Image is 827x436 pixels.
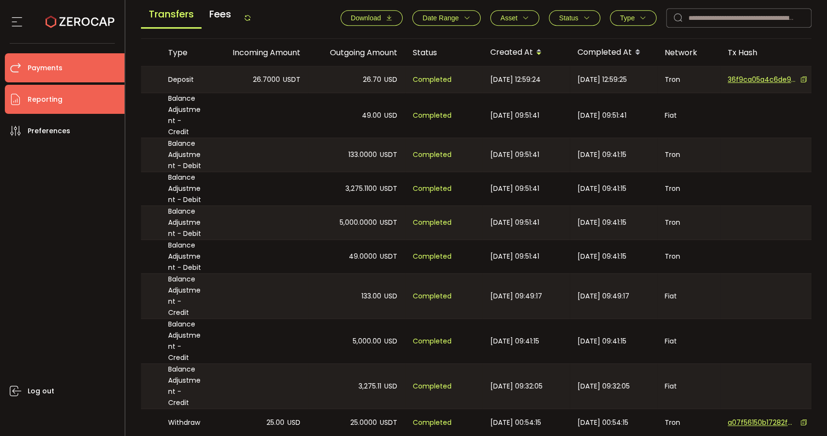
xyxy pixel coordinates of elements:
[160,409,211,436] div: Withdraw
[620,14,635,22] span: Type
[28,124,70,138] span: Preferences
[28,93,62,107] span: Reporting
[160,138,211,171] div: Balance Adjustment - Debit
[577,183,626,194] span: [DATE] 09:41:15
[657,240,720,273] div: Tron
[577,74,627,85] span: [DATE] 12:59:25
[413,336,452,347] span: Completed
[141,1,202,29] span: Transfers
[348,149,377,160] span: 133.0000
[28,61,62,75] span: Payments
[549,10,600,26] button: Status
[610,10,656,26] button: Type
[483,44,570,61] div: Created At
[413,149,452,160] span: Completed
[341,10,403,26] button: Download
[384,291,397,302] span: USD
[160,172,211,205] div: Balance Adjustment - Debit
[490,183,539,194] span: [DATE] 09:51:41
[160,47,211,58] div: Type
[384,110,397,121] span: USD
[380,217,397,228] span: USDT
[384,381,397,392] span: USD
[283,74,300,85] span: USDT
[657,274,720,318] div: Fiat
[413,110,452,121] span: Completed
[657,409,720,436] div: Tron
[500,14,517,22] span: Asset
[287,417,300,428] span: USD
[657,93,720,138] div: Fiat
[340,217,377,228] span: 5,000.0000
[413,74,452,85] span: Completed
[202,1,239,27] span: Fees
[657,172,720,205] div: Tron
[384,336,397,347] span: USD
[362,110,381,121] span: 49.00
[490,74,541,85] span: [DATE] 12:59:24
[413,217,452,228] span: Completed
[160,364,211,408] div: Balance Adjustment - Credit
[657,66,720,93] div: Tron
[657,138,720,171] div: Tron
[779,389,827,436] iframe: Chat Widget
[353,336,381,347] span: 5,000.00
[160,206,211,239] div: Balance Adjustment - Debit
[577,291,629,302] span: [DATE] 09:49:17
[160,93,211,138] div: Balance Adjustment - Credit
[577,417,628,428] span: [DATE] 00:54:15
[490,291,542,302] span: [DATE] 09:49:17
[570,44,657,61] div: Completed At
[160,319,211,363] div: Balance Adjustment - Credit
[211,47,308,58] div: Incoming Amount
[577,251,626,262] span: [DATE] 09:41:15
[380,149,397,160] span: USDT
[253,74,280,85] span: 26.7000
[490,336,539,347] span: [DATE] 09:41:15
[28,384,54,398] span: Log out
[413,291,452,302] span: Completed
[413,251,452,262] span: Completed
[657,206,720,239] div: Tron
[728,418,796,428] span: a07f56150b17282fba4bfbb3b240f95e156d212a7b80d2bfa31c4119928e3c75
[577,336,626,347] span: [DATE] 09:41:15
[266,417,284,428] span: 25.00
[422,14,459,22] span: Date Range
[559,14,578,22] span: Status
[160,274,211,318] div: Balance Adjustment - Credit
[413,183,452,194] span: Completed
[577,381,630,392] span: [DATE] 09:32:05
[412,10,481,26] button: Date Range
[490,251,539,262] span: [DATE] 09:51:41
[490,417,541,428] span: [DATE] 00:54:15
[308,47,405,58] div: Outgoing Amount
[405,47,483,58] div: Status
[490,217,539,228] span: [DATE] 09:51:41
[380,417,397,428] span: USDT
[657,47,720,58] div: Network
[413,417,452,428] span: Completed
[351,14,381,22] span: Download
[380,183,397,194] span: USDT
[577,217,626,228] span: [DATE] 09:41:15
[350,417,377,428] span: 25.0000
[577,110,626,121] span: [DATE] 09:51:41
[657,364,720,408] div: Fiat
[657,319,720,363] div: Fiat
[160,66,211,93] div: Deposit
[490,381,543,392] span: [DATE] 09:32:05
[413,381,452,392] span: Completed
[384,74,397,85] span: USD
[728,75,796,85] span: 36f9ca05a4c6de94d374017e9e246f6cda2b14cf76e02c7a9318e9cf39c8ef69
[160,240,211,273] div: Balance Adjustment - Debit
[380,251,397,262] span: USDT
[349,251,377,262] span: 49.0000
[490,149,539,160] span: [DATE] 09:51:41
[720,47,817,58] div: Tx Hash
[490,110,539,121] span: [DATE] 09:51:41
[490,10,539,26] button: Asset
[361,291,381,302] span: 133.00
[359,381,381,392] span: 3,275.11
[577,149,626,160] span: [DATE] 09:41:15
